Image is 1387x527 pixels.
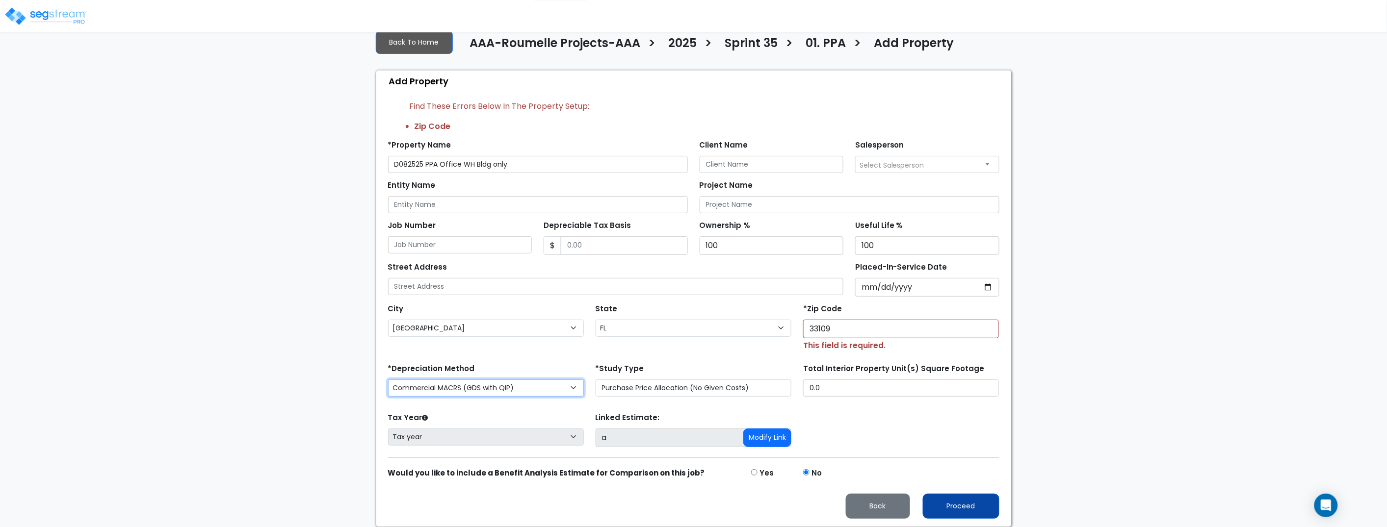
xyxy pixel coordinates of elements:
[596,412,660,424] label: Linked Estimate:
[860,160,924,170] span: Select Salesperson
[803,379,999,397] input: total square foot
[759,468,774,479] label: Yes
[700,220,751,231] label: Ownership %
[718,36,778,57] a: Sprint 35
[388,140,451,151] label: *Property Name
[923,494,999,519] button: Proceed
[388,262,447,273] label: Street Address
[838,499,918,511] a: Back
[803,320,999,338] input: Zip Code
[388,468,705,478] strong: Would you like to include a Benefit Analysis Estimate for Comparison on this job?
[669,36,697,53] h4: 2025
[785,35,794,54] h3: >
[544,236,561,255] span: $
[855,262,947,273] label: Placed-In-Service Date
[388,196,688,213] input: Entity Name
[463,36,641,57] a: AAA-Roumelle Projects-AAA
[700,196,999,213] input: Project Name
[743,428,791,447] button: Modify Link
[725,36,778,53] h4: Sprint 35
[544,220,631,231] label: Depreciable Tax Basis
[803,303,842,315] label: *Zip Code
[806,36,846,53] h4: 01. PPA
[846,494,910,519] button: Back
[596,363,644,375] label: *Study Type
[470,36,641,53] h4: AAA-Roumelle Projects-AAA
[381,71,1011,92] div: Add Property
[4,6,87,26] img: logo_pro_r.png
[705,35,713,54] h3: >
[388,412,428,424] label: Tax Year
[854,35,862,54] h3: >
[855,220,903,231] label: Useful Life %
[700,180,753,191] label: Project Name
[811,468,822,479] label: No
[803,340,886,351] small: This field is required.
[596,303,618,315] label: State
[661,36,697,57] a: 2025
[388,363,475,375] label: *Depreciation Method
[867,36,954,57] a: Add Property
[388,303,404,315] label: City
[1314,494,1338,517] div: Open Intercom Messenger
[855,236,999,255] input: Useful Life %
[388,180,436,191] label: Entity Name
[799,36,846,57] a: 01. PPA
[561,236,688,255] input: 0.00
[376,31,453,54] a: Back To Home
[648,35,656,54] h3: >
[874,36,954,53] h4: Add Property
[388,236,532,253] input: Job Number
[388,220,436,231] label: Job Number
[700,140,748,151] label: Client Name
[700,156,844,173] input: Client Name
[410,100,590,112] b: Find these errors below in the Property Setup:
[388,278,844,295] input: Street Address
[855,140,904,151] label: Salesperson
[803,363,984,375] label: Total Interior Property Unit(s) Square Footage
[415,121,999,132] li: Zip Code
[700,236,844,255] input: Ownership %
[388,156,688,173] input: Property Name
